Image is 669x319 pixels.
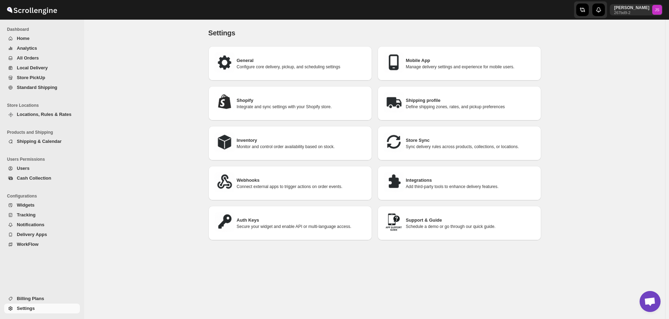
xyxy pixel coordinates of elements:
span: Delivery Apps [17,232,47,237]
button: Users [4,164,80,173]
h3: Shipping profile [406,97,536,104]
button: Cash Collection [4,173,80,183]
img: Store Sync [383,132,404,153]
span: Shipping & Calendar [17,139,62,144]
span: Configurations [7,193,81,199]
h3: Webhooks [237,177,366,184]
h3: Store Sync [406,137,536,144]
span: Settings [208,29,235,37]
span: Products and Shipping [7,130,81,135]
p: Manage delivery settings and experience for mobile users. [406,64,536,70]
p: 267bd9-2 [614,11,649,15]
span: Locations, Rules & Rates [17,112,71,117]
button: Shipping & Calendar [4,137,80,146]
button: WorkFlow [4,240,80,249]
p: Schedule a demo or go through our quick guide. [406,224,536,229]
span: Users Permissions [7,157,81,162]
img: Mobile App [383,52,404,73]
p: Add third-party tools to enhance delivery features. [406,184,536,189]
p: Connect external apps to trigger actions on order events. [237,184,366,189]
span: Users [17,166,29,171]
button: Analytics [4,43,80,53]
button: Tracking [4,210,80,220]
img: Inventory [214,132,235,153]
h3: Mobile App [406,57,536,64]
h3: General [237,57,366,64]
h3: Integrations [406,177,536,184]
span: Store Locations [7,103,81,108]
img: General [214,52,235,73]
a: Open chat [640,291,661,312]
p: Secure your widget and enable API or multi-language access. [237,224,366,229]
span: Cash Collection [17,175,51,181]
h3: Support & Guide [406,217,536,224]
button: Delivery Apps [4,230,80,240]
span: Tracking [17,212,35,217]
h3: Shopify [237,97,366,104]
p: Sync delivery rules across products, collections, or locations. [406,144,536,150]
span: Dashboard [7,27,81,32]
span: Analytics [17,46,37,51]
img: ScrollEngine [6,1,58,19]
img: Shipping profile [383,92,404,113]
p: [PERSON_NAME] [614,5,649,11]
button: Notifications [4,220,80,230]
span: All Orders [17,55,39,61]
span: WorkFlow [17,242,39,247]
span: Notifications [17,222,44,227]
img: Webhooks [214,172,235,193]
span: Billing Plans [17,296,44,301]
p: Integrate and sync settings with your Shopify store. [237,104,366,110]
button: Locations, Rules & Rates [4,110,80,119]
button: Billing Plans [4,294,80,304]
span: Home [17,36,29,41]
h3: Inventory [237,137,366,144]
button: Widgets [4,200,80,210]
span: Standard Shipping [17,85,57,90]
img: Integrations [383,172,404,193]
img: Shopify [214,92,235,113]
img: Auth Keys [214,211,235,233]
button: Settings [4,304,80,313]
span: Joniel Jay Saumat [652,5,662,15]
span: Settings [17,306,35,311]
button: Home [4,34,80,43]
p: Define shipping zones, rates, and pickup preferences [406,104,536,110]
h3: Auth Keys [237,217,366,224]
button: All Orders [4,53,80,63]
img: Support & Guide [383,211,404,233]
span: Local Delivery [17,65,48,70]
button: User menu [610,4,663,15]
p: Monitor and control order availability based on stock. [237,144,366,150]
text: JS [655,8,659,12]
p: Configure core delivery, pickup, and scheduling settings [237,64,366,70]
span: Store PickUp [17,75,45,80]
span: Widgets [17,202,34,208]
